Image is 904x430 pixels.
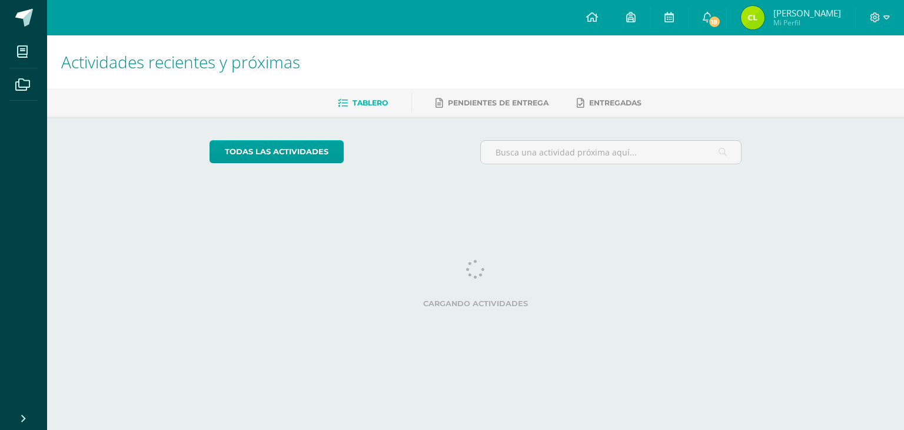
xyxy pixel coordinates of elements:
[210,140,344,163] a: todas las Actividades
[741,6,765,29] img: ac74a90173b91306a3e317577770672c.png
[210,299,742,308] label: Cargando actividades
[773,18,841,28] span: Mi Perfil
[589,98,642,107] span: Entregadas
[338,94,388,113] a: Tablero
[448,98,549,107] span: Pendientes de entrega
[773,7,841,19] span: [PERSON_NAME]
[436,94,549,113] a: Pendientes de entrega
[577,94,642,113] a: Entregadas
[707,15,720,28] span: 18
[353,98,388,107] span: Tablero
[481,141,742,164] input: Busca una actividad próxima aquí...
[61,51,300,73] span: Actividades recientes y próximas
